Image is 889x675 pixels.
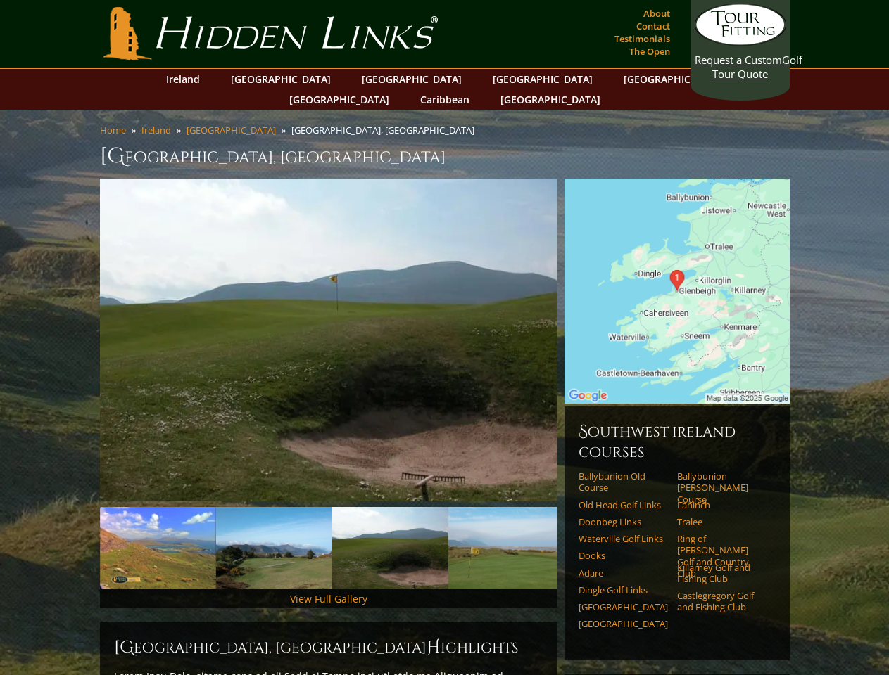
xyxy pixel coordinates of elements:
a: The Open [626,41,674,61]
a: Testimonials [611,29,674,49]
a: Adare [579,567,668,579]
a: Home [100,124,126,136]
span: H [427,636,441,659]
a: Request a CustomGolf Tour Quote [695,4,786,81]
a: [GEOGRAPHIC_DATA] [579,601,668,612]
a: Killarney Golf and Fishing Club [677,562,767,585]
a: Doonbeg Links [579,516,668,527]
a: Castlegregory Golf and Fishing Club [677,590,767,613]
a: Tralee [677,516,767,527]
h2: [GEOGRAPHIC_DATA], [GEOGRAPHIC_DATA] ighlights [114,636,543,659]
a: View Full Gallery [290,592,367,605]
a: [GEOGRAPHIC_DATA] [493,89,607,110]
a: Contact [633,16,674,36]
li: [GEOGRAPHIC_DATA], [GEOGRAPHIC_DATA] [291,124,480,136]
span: Request a Custom [695,53,782,67]
a: Caribbean [413,89,477,110]
a: About [640,4,674,23]
h6: Southwest Ireland Courses [579,420,776,462]
a: [GEOGRAPHIC_DATA] [355,69,469,89]
a: Dingle Golf Links [579,584,668,596]
a: Ballybunion Old Course [579,470,668,494]
img: Google Map of Glenbeigh, Co. Kerry, Ireland [565,179,790,404]
a: [GEOGRAPHIC_DATA] [579,618,668,629]
a: [GEOGRAPHIC_DATA] [282,89,396,110]
a: Ballybunion [PERSON_NAME] Course [677,470,767,505]
a: Lahinch [677,499,767,510]
h1: [GEOGRAPHIC_DATA], [GEOGRAPHIC_DATA] [100,142,790,170]
a: [GEOGRAPHIC_DATA] [187,124,276,136]
a: Dooks [579,550,668,561]
a: [GEOGRAPHIC_DATA] [617,69,731,89]
a: Ring of [PERSON_NAME] Golf and Country Club [677,533,767,579]
a: [GEOGRAPHIC_DATA] [224,69,338,89]
a: [GEOGRAPHIC_DATA] [486,69,600,89]
a: Ireland [141,124,171,136]
a: Ireland [159,69,207,89]
a: Old Head Golf Links [579,499,668,510]
a: Waterville Golf Links [579,533,668,544]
